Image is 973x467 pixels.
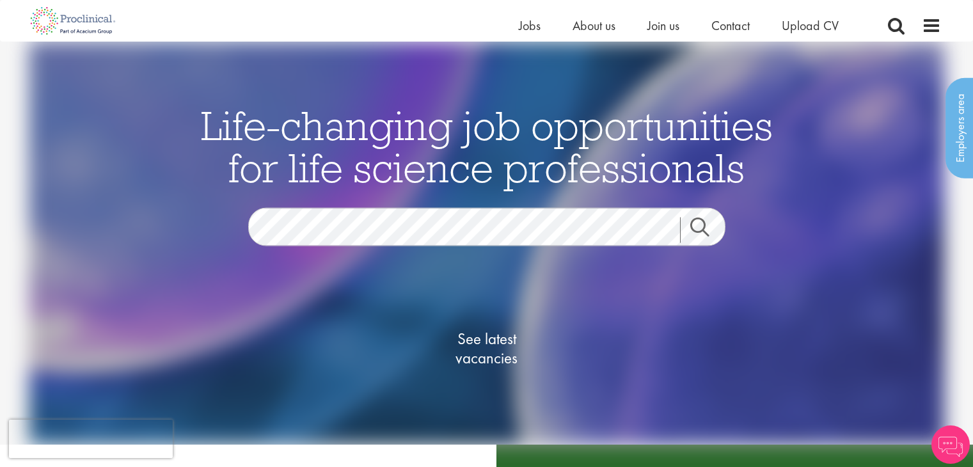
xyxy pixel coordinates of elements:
img: candidate home [29,42,944,445]
iframe: reCAPTCHA [9,420,173,458]
a: Upload CV [782,17,839,34]
a: Jobs [519,17,541,34]
span: See latest vacancies [423,329,551,367]
img: Chatbot [931,425,970,464]
a: Contact [711,17,750,34]
a: Join us [647,17,679,34]
a: About us [573,17,615,34]
a: Job search submit button [680,217,735,242]
a: See latestvacancies [423,278,551,418]
span: Life-changing job opportunities for life science professionals [201,99,773,193]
